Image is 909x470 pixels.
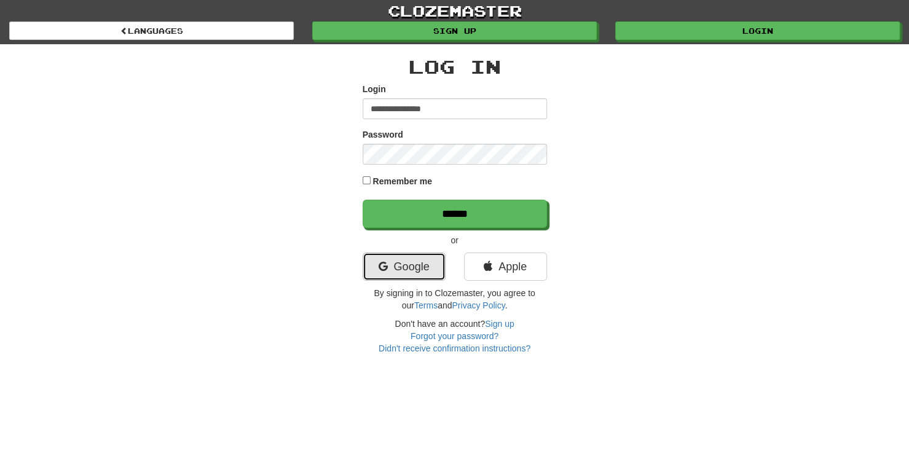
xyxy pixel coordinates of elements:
a: Login [615,22,900,40]
a: Forgot your password? [411,331,498,341]
a: Didn't receive confirmation instructions? [379,343,530,353]
a: Google [363,253,446,281]
a: Sign up [485,319,514,329]
label: Remember me [372,175,432,187]
p: By signing in to Clozemaster, you agree to our and . [363,287,547,311]
label: Login [363,83,386,95]
a: Sign up [312,22,597,40]
h2: Log In [363,57,547,77]
label: Password [363,128,403,141]
p: or [363,234,547,246]
a: Languages [9,22,294,40]
a: Apple [464,253,547,281]
a: Terms [414,300,438,310]
div: Don't have an account? [363,318,547,354]
a: Privacy Policy [452,300,505,310]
